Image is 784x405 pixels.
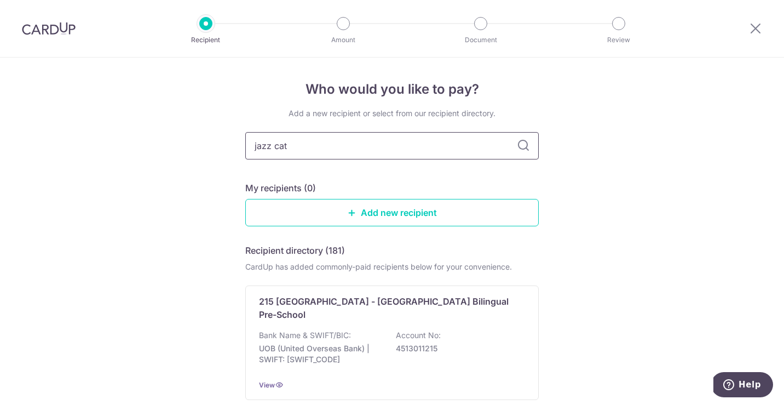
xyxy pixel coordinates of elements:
div: CardUp has added commonly-paid recipients below for your convenience. [245,261,539,272]
p: Amount [303,35,384,45]
h4: Who would you like to pay? [245,79,539,99]
p: 215 [GEOGRAPHIC_DATA] - [GEOGRAPHIC_DATA] Bilingual Pre-School [259,295,512,321]
p: Account No: [396,330,441,341]
input: Search for any recipient here [245,132,539,159]
a: View [259,381,275,389]
p: Document [440,35,521,45]
p: Review [578,35,659,45]
div: Add a new recipient or select from our recipient directory. [245,108,539,119]
h5: Recipient directory (181) [245,244,345,257]
img: CardUp [22,22,76,35]
h5: My recipients (0) [245,181,316,195]
p: Bank Name & SWIFT/BIC: [259,330,351,341]
a: Add new recipient [245,199,539,226]
iframe: Opens a widget where you can find more information [713,372,773,400]
p: UOB (United Overseas Bank) | SWIFT: [SWIFT_CODE] [259,343,382,365]
p: Recipient [165,35,246,45]
p: 4513011215 [396,343,518,354]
